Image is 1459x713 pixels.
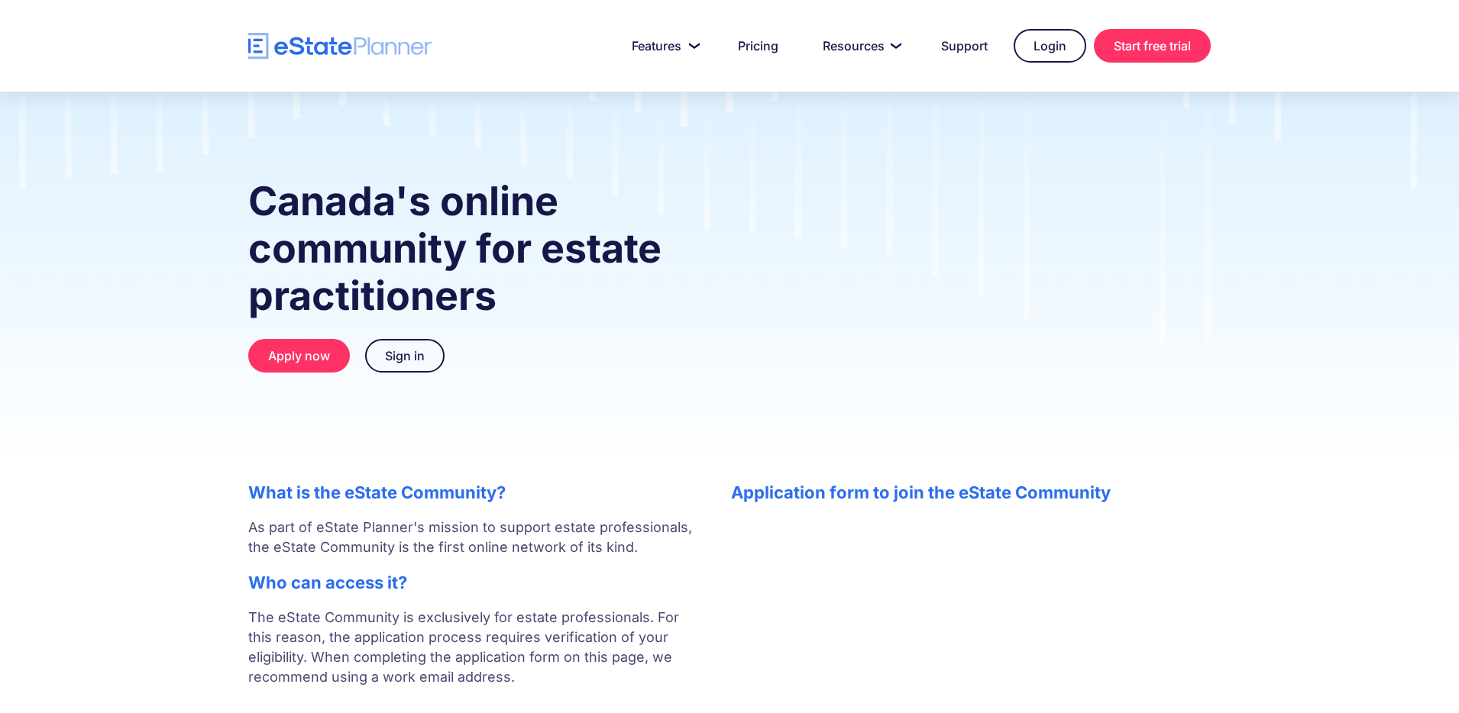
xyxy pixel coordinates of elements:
h2: Application form to join the eState Community [731,482,1211,502]
a: Start free trial [1094,29,1211,63]
h2: Who can access it? [248,573,700,592]
a: Resources [804,31,915,61]
a: Pricing [720,31,797,61]
a: Sign in [365,339,445,373]
p: As part of eState Planner's mission to support estate professionals, the eState Community is the ... [248,518,700,557]
a: Features [613,31,712,61]
a: home [248,33,432,60]
p: The eState Community is exclusively for estate professionals. For this reason, the application pr... [248,608,700,707]
h2: What is the eState Community? [248,482,700,502]
a: Apply now [248,339,350,373]
strong: Canada's online community for estate practitioners [248,177,662,320]
a: Support [923,31,1006,61]
a: Login [1014,29,1086,63]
